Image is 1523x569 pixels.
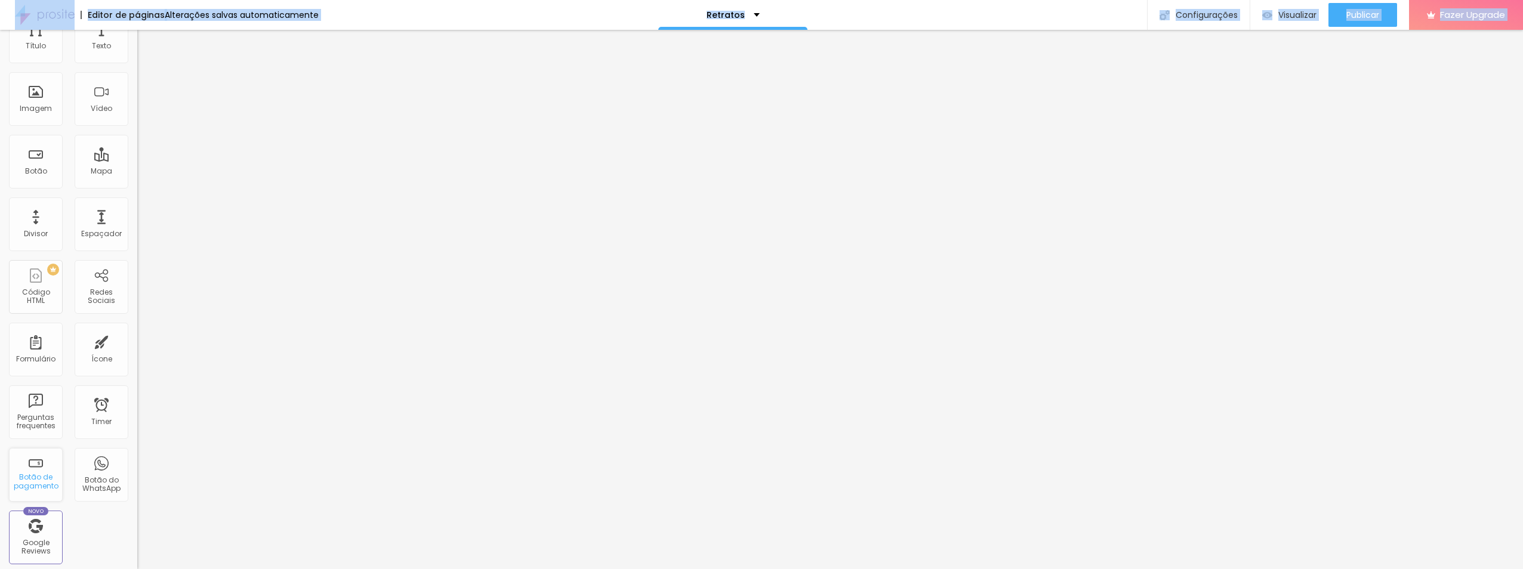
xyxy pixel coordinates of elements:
[91,167,112,175] div: Mapa
[24,230,48,238] div: Divisor
[1328,3,1397,27] button: Publicar
[137,30,1523,569] iframe: Editor
[12,288,59,305] div: Código HTML
[12,539,59,556] div: Google Reviews
[16,355,56,363] div: Formulário
[23,507,49,515] div: Novo
[12,473,59,490] div: Botão de pagamento
[12,413,59,431] div: Perguntas frequentes
[707,11,745,19] p: Retratos
[81,11,165,19] div: Editor de páginas
[26,42,46,50] div: Título
[1440,10,1505,20] span: Fazer Upgrade
[91,355,112,363] div: Ícone
[92,42,111,50] div: Texto
[78,288,125,305] div: Redes Sociais
[78,476,125,493] div: Botão do WhatsApp
[91,104,112,113] div: Vídeo
[81,230,122,238] div: Espaçador
[165,11,319,19] div: Alterações salvas automaticamente
[1346,10,1379,20] span: Publicar
[20,104,52,113] div: Imagem
[91,418,112,426] div: Timer
[1250,3,1328,27] button: Visualizar
[25,167,47,175] div: Botão
[1262,10,1272,20] img: view-1.svg
[1160,10,1170,20] img: Icone
[1278,10,1317,20] span: Visualizar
